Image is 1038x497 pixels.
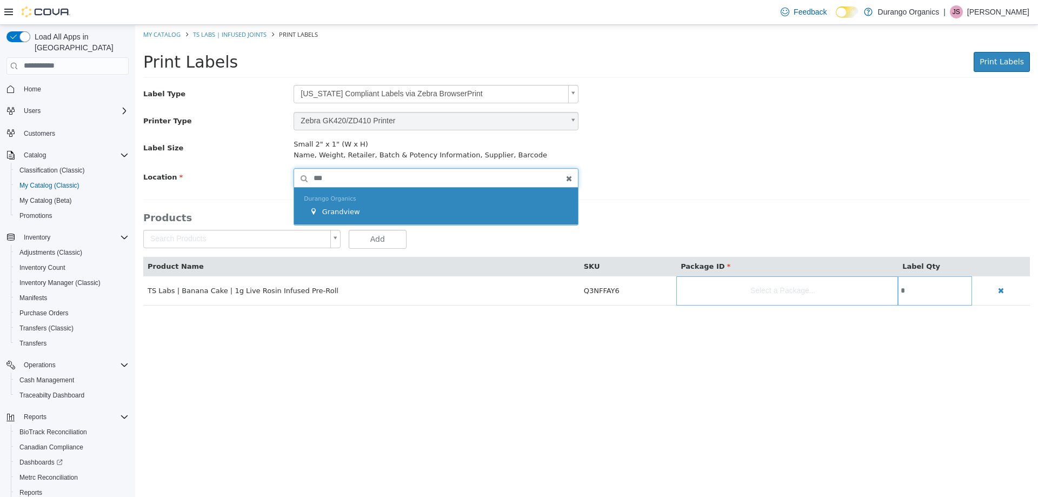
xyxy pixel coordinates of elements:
[15,246,86,259] a: Adjustments (Classic)
[11,260,133,275] button: Inventory Count
[776,1,831,23] a: Feedback
[967,5,1029,18] p: [PERSON_NAME]
[8,251,444,281] td: TS Labs | Banana Cake | 1g Live Rosin Infused Pre-Roll
[11,373,133,388] button: Cash Management
[15,456,67,469] a: Dashboards
[19,443,83,452] span: Canadian Compliance
[22,6,70,17] img: Cova
[8,65,50,73] span: Label Type
[11,208,133,223] button: Promotions
[15,374,129,387] span: Cash Management
[11,440,133,455] button: Canadian Compliance
[11,455,133,470] a: Dashboards
[839,27,895,47] button: Print Labels
[15,179,129,192] span: My Catalog (Classic)
[19,410,51,423] button: Reports
[15,209,57,222] a: Promotions
[2,230,133,245] button: Inventory
[8,187,895,199] h3: Products
[159,88,429,105] span: Zebra GK420/ZD410 Printer
[11,321,133,336] button: Transfers (Classic)
[15,441,88,454] a: Canadian Compliance
[15,307,73,320] a: Purchase Orders
[19,488,42,497] span: Reports
[545,237,595,246] span: Package ID
[11,245,133,260] button: Adjustments (Classic)
[19,339,46,348] span: Transfers
[8,5,45,14] a: My Catalog
[11,470,133,485] button: Metrc Reconciliation
[24,151,46,160] span: Catalog
[15,194,129,207] span: My Catalog (Beta)
[15,194,76,207] a: My Catalog (Beta)
[19,82,129,96] span: Home
[11,306,133,321] button: Purchase Orders
[11,178,133,193] button: My Catalog (Classic)
[8,119,48,127] span: Label Size
[19,359,60,372] button: Operations
[11,275,133,290] button: Inventory Manager (Classic)
[11,336,133,351] button: Transfers
[15,389,129,402] span: Traceabilty Dashboard
[15,246,129,259] span: Adjustments (Classic)
[19,309,69,317] span: Purchase Orders
[158,60,443,78] a: [US_STATE] Compliant Labels via Zebra BrowserPrint
[15,337,51,350] a: Transfers
[11,163,133,178] button: Classification (Classic)
[19,376,74,385] span: Cash Management
[15,441,129,454] span: Canadian Compliance
[763,232,837,251] th: Label Qty
[24,413,46,421] span: Reports
[15,209,129,222] span: Promotions
[19,83,45,96] a: Home
[19,248,82,257] span: Adjustments (Classic)
[19,410,129,423] span: Reports
[158,125,443,136] div: Name, Weight, Retailer, Batch & Potency Information, Supplier, Barcode
[15,471,82,484] a: Metrc Reconciliation
[2,81,133,97] button: Home
[58,5,131,14] a: TS Labs | Infused Joints
[878,5,940,18] p: Durango Organics
[15,426,129,439] span: BioTrack Reconciliation
[15,374,78,387] a: Cash Management
[8,148,48,156] span: Location
[187,183,225,191] span: Grandview
[19,279,101,287] span: Inventory Manager (Classic)
[144,5,183,14] span: Print Labels
[19,166,85,175] span: Classification (Classic)
[19,294,47,302] span: Manifests
[8,205,205,223] a: Search Products
[2,103,133,118] button: Users
[19,104,129,117] span: Users
[2,357,133,373] button: Operations
[15,164,129,177] span: Classification (Classic)
[19,181,79,190] span: My Catalog (Classic)
[11,425,133,440] button: BioTrack Reconciliation
[19,127,59,140] a: Customers
[15,322,129,335] span: Transfers (Classic)
[950,5,963,18] div: Jordan Soodsma
[11,193,133,208] button: My Catalog (Beta)
[159,61,429,78] span: [US_STATE] Compliant Labels via Zebra BrowserPrint
[19,196,72,205] span: My Catalog (Beta)
[15,291,51,304] a: Manifests
[15,291,129,304] span: Manifests
[844,32,889,41] span: Print Labels
[8,232,444,251] th: Product Name
[9,206,191,223] span: Search Products
[541,251,763,280] a: Select a Package...
[19,126,129,140] span: Customers
[19,231,129,244] span: Inventory
[158,114,443,125] div: Small 2" x 1" (W x H)
[15,276,105,289] a: Inventory Manager (Classic)
[19,263,65,272] span: Inventory Count
[15,456,129,469] span: Dashboards
[24,233,50,242] span: Inventory
[15,471,129,484] span: Metrc Reconciliation
[11,290,133,306] button: Manifests
[19,391,84,400] span: Traceabilty Dashboard
[15,276,129,289] span: Inventory Manager (Classic)
[19,211,52,220] span: Promotions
